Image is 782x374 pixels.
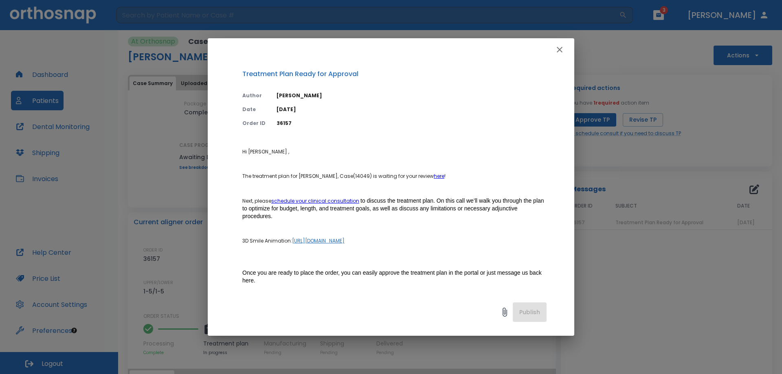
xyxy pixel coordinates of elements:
p: 3D Smile Animation: [242,237,547,252]
p: Author [242,92,267,99]
p: 36157 [277,120,547,127]
p: [PERSON_NAME] [277,92,547,99]
p: Date [242,106,267,113]
a: schedule your clinical consultation [271,197,359,204]
p: The treatment plan for [PERSON_NAME], Case(14049) is waiting for your review ! [242,173,547,180]
span: to discuss the treatment plan. On this call we’ll walk you through the plan to optimize for budge... [242,197,545,219]
p: Hi [PERSON_NAME] , [242,148,547,155]
p: Treatment Plan Ready for Approval [242,69,547,79]
a: [URL][DOMAIN_NAME] [292,237,345,244]
p: [DATE] [277,106,547,113]
a: here [434,173,444,179]
p: Order ID [242,120,267,127]
span: Once you are ready to place the order, you can easily approve the treatment plan in the portal or... [242,269,543,284]
p: Next, please [242,197,547,220]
